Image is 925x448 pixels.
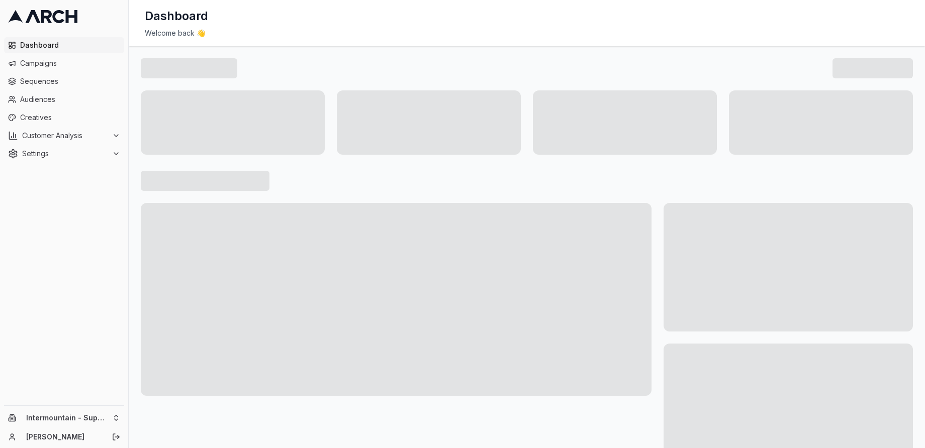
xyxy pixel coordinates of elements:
[20,58,120,68] span: Campaigns
[20,40,120,50] span: Dashboard
[4,91,124,107] a: Audiences
[109,430,123,444] button: Log out
[4,109,124,126] a: Creatives
[26,432,101,442] a: [PERSON_NAME]
[26,413,108,422] span: Intermountain - Superior Water & Air
[20,113,120,123] span: Creatives
[4,37,124,53] a: Dashboard
[145,28,909,38] div: Welcome back 👋
[20,94,120,104] span: Audiences
[4,128,124,144] button: Customer Analysis
[4,73,124,89] a: Sequences
[20,76,120,86] span: Sequences
[4,146,124,162] button: Settings
[4,410,124,426] button: Intermountain - Superior Water & Air
[22,131,108,141] span: Customer Analysis
[4,55,124,71] a: Campaigns
[145,8,208,24] h1: Dashboard
[22,149,108,159] span: Settings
